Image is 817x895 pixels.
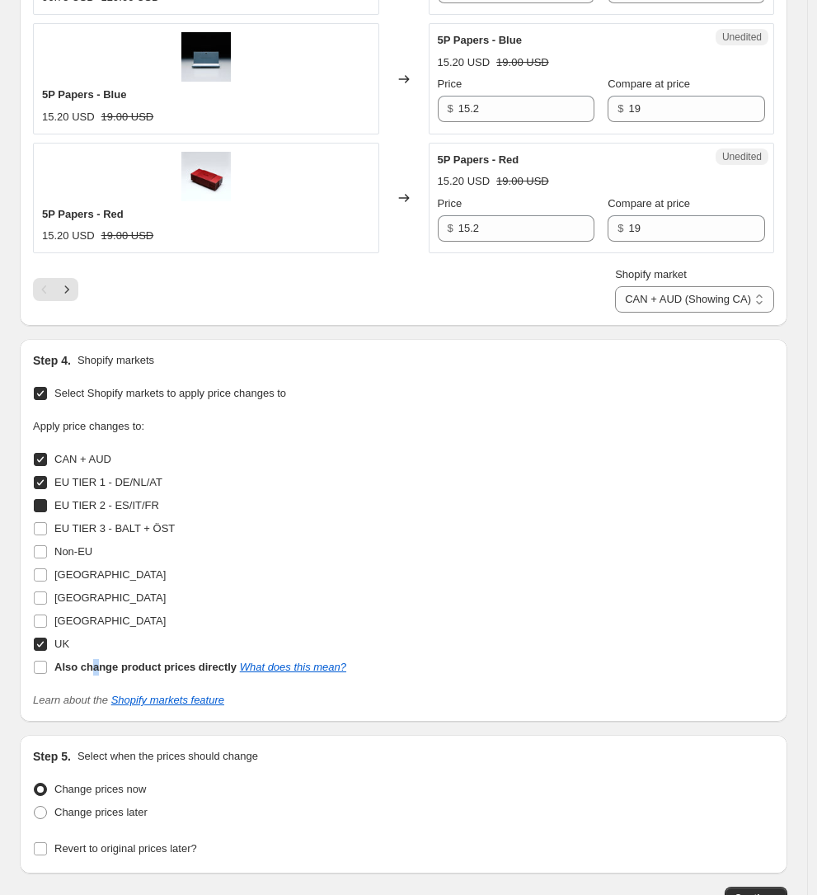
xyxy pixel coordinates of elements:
span: $ [617,102,623,115]
span: Unedited [722,150,762,163]
span: Price [438,197,462,210]
span: Change prices now [54,783,146,795]
h2: Step 4. [33,352,71,369]
a: Shopify markets feature [111,694,224,706]
span: $ [448,102,453,115]
span: 5P Papers - Blue [438,34,522,46]
strike: 19.00 USD [496,54,549,71]
strike: 19.00 USD [101,109,154,125]
button: Next [55,278,78,301]
span: EU TIER 2 - ES/IT/FR [54,499,159,511]
span: Unedited [722,31,762,44]
div: 15.20 USD [438,173,491,190]
span: Compare at price [608,78,690,90]
div: 15.20 USD [42,228,95,244]
span: UK [54,638,69,650]
strike: 19.00 USD [101,228,154,244]
span: Apply price changes to: [33,420,144,432]
span: Change prices later [54,806,148,818]
div: 15.20 USD [438,54,491,71]
span: Price [438,78,462,90]
span: Shopify market [615,268,687,280]
span: $ [617,222,623,234]
strike: 19.00 USD [496,173,549,190]
span: CAN + AUD [54,453,111,465]
div: 15.20 USD [42,109,95,125]
span: [GEOGRAPHIC_DATA] [54,615,166,627]
p: Shopify markets [77,352,154,369]
img: Blue-2_80x.webp [181,32,231,82]
span: EU TIER 1 - DE/NL/AT [54,476,162,488]
span: 5P Papers - Blue [42,88,126,101]
b: Also change product prices directly [54,661,237,673]
a: What does this mean? [240,661,346,673]
span: $ [448,222,453,234]
span: Compare at price [608,197,690,210]
span: [GEOGRAPHIC_DATA] [54,568,166,581]
span: Select Shopify markets to apply price changes to [54,387,286,399]
span: 5P Papers - Red [42,208,124,220]
img: Red-2_copy_71ef4c16-428d-4f1d-b523-ea4afe06e96d_80x.webp [181,152,231,201]
span: 5P Papers - Red [438,153,519,166]
span: Non-EU [54,545,92,558]
nav: Pagination [33,278,78,301]
i: Learn about the [33,694,224,706]
span: Revert to original prices later? [54,842,197,855]
h2: Step 5. [33,748,71,765]
span: EU TIER 3 - BALT + ÖST [54,522,175,535]
span: [GEOGRAPHIC_DATA] [54,591,166,604]
p: Select when the prices should change [77,748,258,765]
